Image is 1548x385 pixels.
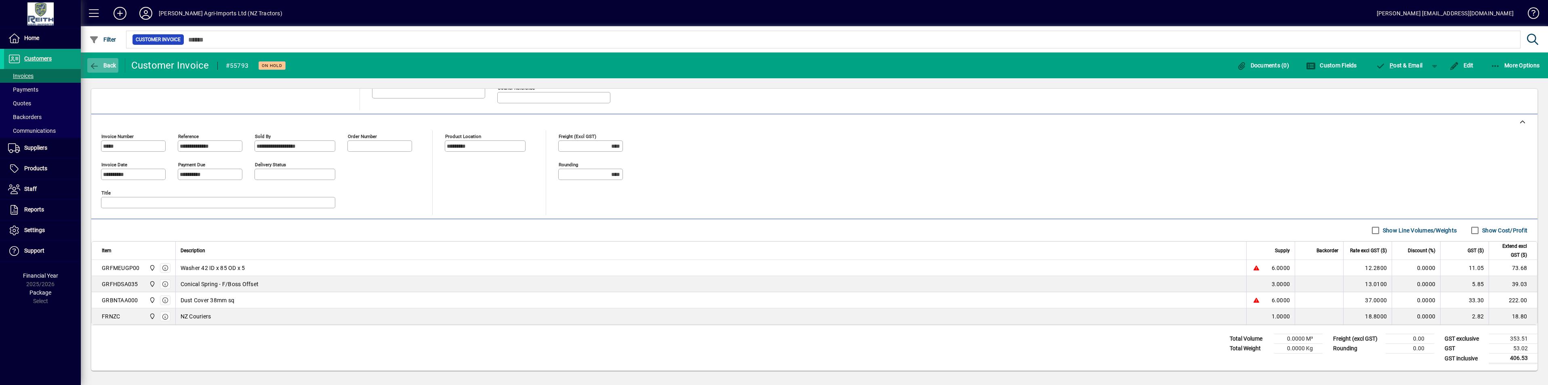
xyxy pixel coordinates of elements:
td: 0.0000 [1392,308,1440,324]
span: Description [181,246,205,255]
span: Financial Year [23,272,58,279]
span: Back [89,62,116,69]
a: Staff [4,179,81,199]
a: Support [4,241,81,261]
span: Ashburton [147,264,156,272]
span: Documents (0) [1237,62,1289,69]
td: GST inclusive [1441,354,1489,364]
a: Communications [4,124,81,138]
span: Backorder [1317,246,1338,255]
span: Supply [1275,246,1290,255]
td: 18.80 [1489,308,1537,324]
span: Products [24,165,47,172]
button: Custom Fields [1304,58,1359,73]
div: 12.2800 [1348,264,1387,272]
button: Documents (0) [1235,58,1291,73]
mat-label: Delivery status [255,162,286,167]
span: Discount (%) [1408,246,1435,255]
a: Backorders [4,110,81,124]
td: 0.00 [1386,344,1434,354]
div: [PERSON_NAME] [EMAIL_ADDRESS][DOMAIN_NAME] [1377,7,1514,20]
td: Total Weight [1226,344,1274,354]
span: 3.0000 [1272,280,1290,288]
mat-label: Product location [445,134,481,139]
span: P [1390,62,1393,69]
span: Communications [8,128,56,134]
td: Freight (excl GST) [1329,334,1386,344]
a: Reports [4,200,81,220]
span: Edit [1449,62,1474,69]
span: Invoices [8,73,34,79]
mat-label: Rounding [559,162,578,167]
mat-label: Title [101,190,111,196]
span: 6.0000 [1272,264,1290,272]
a: Suppliers [4,138,81,158]
div: 13.0100 [1348,280,1387,288]
td: 0.0000 [1392,276,1440,292]
span: Support [24,247,44,254]
span: Custom Fields [1306,62,1357,69]
a: Home [4,28,81,48]
span: Package [29,289,51,296]
div: #55793 [226,59,249,72]
td: 0.0000 [1392,260,1440,276]
td: 11.05 [1440,260,1489,276]
span: Dust Cover 38mm sq [181,296,235,304]
span: GST ($) [1468,246,1484,255]
td: Total Volume [1226,334,1274,344]
mat-label: Payment due [178,162,205,167]
span: On hold [262,63,282,68]
span: Conical Spring - F/Boss Offset [181,280,259,288]
td: 0.0000 M³ [1274,334,1323,344]
button: Filter [87,32,118,47]
span: Suppliers [24,144,47,151]
span: Item [102,246,111,255]
span: Quotes [8,100,31,107]
mat-label: Invoice date [101,162,127,167]
span: Backorders [8,114,42,120]
mat-label: Order number [348,134,377,139]
div: [PERSON_NAME] Agri-Imports Ltd (NZ Tractors) [159,7,282,20]
span: Rate excl GST ($) [1350,246,1387,255]
span: More Options [1491,62,1540,69]
div: GRBNTAA000 [102,296,138,304]
span: Extend excl GST ($) [1494,242,1527,259]
mat-label: Reference [178,134,199,139]
div: Customer Invoice [131,59,209,72]
a: Invoices [4,69,81,83]
span: Ashburton [147,312,156,321]
span: Customer Invoice [136,36,181,44]
app-page-header-button: Back [81,58,125,73]
div: 37.0000 [1348,296,1387,304]
td: 53.02 [1489,344,1537,354]
button: Add [107,6,133,21]
td: GST exclusive [1441,334,1489,344]
td: 406.53 [1489,354,1537,364]
td: 2.82 [1440,308,1489,324]
button: More Options [1489,58,1542,73]
label: Show Cost/Profit [1481,226,1527,234]
div: FRNZC [102,312,120,320]
td: 5.85 [1440,276,1489,292]
a: Settings [4,220,81,241]
button: Post & Email [1372,58,1427,73]
td: 0.0000 Kg [1274,344,1323,354]
button: Profile [133,6,159,21]
span: Payments [8,86,38,93]
td: 0.0000 [1392,292,1440,308]
mat-label: Freight (excl GST) [559,134,596,139]
span: Ashburton [147,296,156,305]
span: 6.0000 [1272,296,1290,304]
span: Ashburton [147,280,156,289]
span: ost & Email [1376,62,1423,69]
div: 18.8000 [1348,312,1387,320]
span: 1.0000 [1272,312,1290,320]
a: Products [4,159,81,179]
button: Edit [1447,58,1476,73]
td: GST [1441,344,1489,354]
a: Quotes [4,96,81,110]
td: Rounding [1329,344,1386,354]
span: Reports [24,206,44,213]
span: Home [24,35,39,41]
td: 353.51 [1489,334,1537,344]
